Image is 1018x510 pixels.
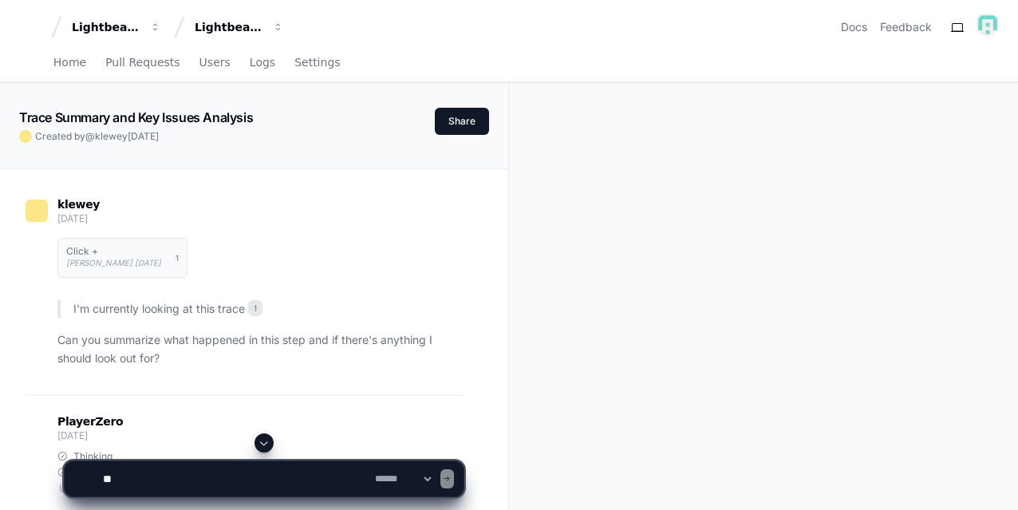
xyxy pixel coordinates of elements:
[57,429,87,441] span: [DATE]
[66,258,161,267] span: [PERSON_NAME] [DATE]
[841,19,867,35] a: Docs
[199,45,231,81] a: Users
[72,19,140,35] div: Lightbeam Health
[95,130,128,142] span: klewey
[294,57,340,67] span: Settings
[294,45,340,81] a: Settings
[105,45,180,81] a: Pull Requests
[250,57,275,67] span: Logs
[880,19,932,35] button: Feedback
[105,57,180,67] span: Pull Requests
[85,130,95,142] span: @
[977,14,999,36] img: 149698671
[435,108,489,135] button: Share
[57,417,123,426] span: PlayerZero
[57,212,87,224] span: [DATE]
[65,13,168,42] button: Lightbeam Health
[967,457,1010,500] iframe: Open customer support
[176,251,179,264] span: 1
[53,45,86,81] a: Home
[57,331,464,368] p: Can you summarize what happened in this step and if there's anything I should look out for?
[128,130,159,142] span: [DATE]
[53,57,86,67] span: Home
[250,45,275,81] a: Logs
[57,238,187,278] button: Click +[PERSON_NAME] [DATE]1
[248,300,262,316] span: 1
[19,109,253,125] app-text-character-animate: Trace Summary and Key Issues Analysis
[195,19,263,35] div: Lightbeam Health Solutions
[199,57,231,67] span: Users
[188,13,290,42] button: Lightbeam Health Solutions
[57,198,100,211] span: klewey
[73,300,464,318] p: I'm currently looking at this trace
[66,247,161,256] h1: Click +
[35,130,159,143] span: Created by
